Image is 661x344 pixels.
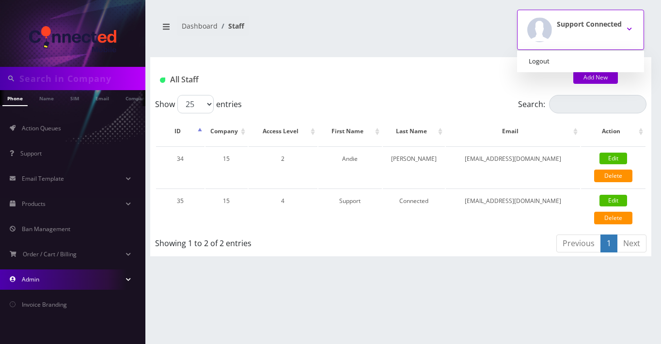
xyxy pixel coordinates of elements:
[205,117,248,145] th: Company: activate to sort column ascending
[22,275,39,283] span: Admin
[573,71,618,84] a: Add New
[318,188,382,230] td: Support
[157,16,393,44] nav: breadcrumb
[29,26,116,52] img: ConnectED Mobile
[594,170,632,182] a: Delete
[155,95,242,113] label: Show entries
[22,225,70,233] span: Ban Management
[218,21,244,31] li: Staff
[65,90,84,105] a: SIM
[446,146,580,188] td: [EMAIL_ADDRESS][DOMAIN_NAME]
[446,188,580,230] td: [EMAIL_ADDRESS][DOMAIN_NAME]
[156,146,205,188] td: 34
[383,117,445,145] th: Last Name: activate to sort column ascending
[2,90,28,106] a: Phone
[318,146,382,188] td: Andie
[518,95,646,113] label: Search:
[557,20,622,29] h2: Support Connected
[599,195,627,206] a: Edit
[594,212,632,224] a: Delete
[205,146,248,188] td: 15
[22,300,67,309] span: Invoice Branding
[177,95,214,113] select: Showentries
[23,250,77,258] span: Order / Cart / Billing
[91,90,114,105] a: Email
[156,188,205,230] td: 35
[205,188,248,230] td: 15
[556,235,601,252] a: Previous
[383,146,445,188] td: [PERSON_NAME]
[22,200,46,208] span: Products
[249,188,317,230] td: 4
[517,10,644,50] button: Support Connected
[156,117,205,145] th: ID: activate to sort column descending
[446,117,580,145] th: Email: activate to sort column ascending
[19,69,143,88] input: Search in Company
[617,235,646,252] a: Next
[517,55,644,68] a: Logout
[581,117,645,145] th: Action: activate to sort column ascending
[599,153,627,164] a: Edit
[160,75,559,84] h1: All Staff
[121,90,153,105] a: Company
[549,95,646,113] input: Search:
[249,146,317,188] td: 2
[34,90,59,105] a: Name
[155,234,393,249] div: Showing 1 to 2 of 2 entries
[182,21,218,31] a: Dashboard
[22,174,64,183] span: Email Template
[249,117,317,145] th: Access Level: activate to sort column ascending
[22,124,61,132] span: Action Queues
[517,51,644,72] div: Support Connected
[600,235,617,252] a: 1
[383,188,445,230] td: Connected
[20,149,42,157] span: Support
[318,117,382,145] th: First Name: activate to sort column ascending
